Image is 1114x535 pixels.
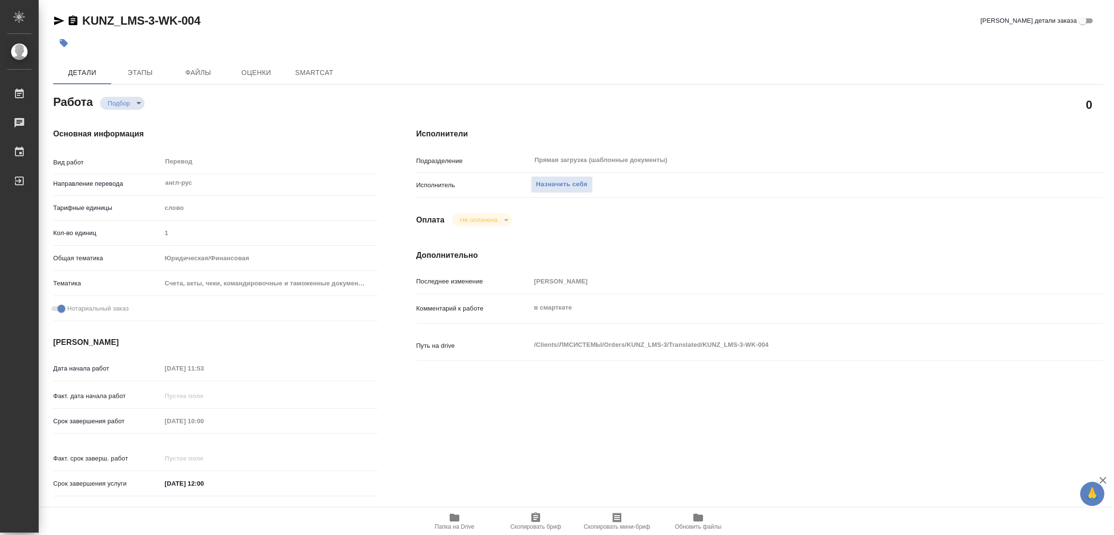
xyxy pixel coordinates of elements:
[981,16,1077,26] span: [PERSON_NAME] детали заказа
[53,337,378,348] h4: [PERSON_NAME]
[53,416,161,426] p: Срок завершения работ
[1086,96,1092,113] h2: 0
[584,523,650,530] span: Скопировать мини-бриф
[161,200,378,216] div: слово
[416,128,1103,140] h4: Исполнители
[531,299,1046,316] textarea: в смарткате
[117,67,163,79] span: Этапы
[59,67,105,79] span: Детали
[233,67,279,79] span: Оценки
[100,97,145,110] div: Подбор
[1080,482,1104,506] button: 🙏
[161,250,378,267] div: Юридическая/Финансовая
[1084,484,1100,504] span: 🙏
[161,361,246,375] input: Пустое поле
[416,214,445,226] h4: Оплата
[53,15,65,27] button: Скопировать ссылку для ЯМессенджера
[416,304,531,313] p: Комментарий к работе
[82,14,201,27] a: KUNZ_LMS-3-WK-004
[416,277,531,286] p: Последнее изменение
[53,253,161,263] p: Общая тематика
[510,523,561,530] span: Скопировать бриф
[675,523,722,530] span: Обновить файлы
[435,523,474,530] span: Папка на Drive
[53,364,161,373] p: Дата начала работ
[53,228,161,238] p: Кол-во единиц
[67,304,129,313] span: Нотариальный заказ
[576,508,658,535] button: Скопировать мини-бриф
[53,32,74,54] button: Добавить тэг
[53,279,161,288] p: Тематика
[457,216,500,224] button: Не оплачена
[161,226,378,240] input: Пустое поле
[452,213,512,226] div: Подбор
[495,508,576,535] button: Скопировать бриф
[531,337,1046,353] textarea: /Clients/ЛМСИСТЕМЫ/Orders/KUNZ_LMS-3/Translated/KUNZ_LMS-3-WK-004
[53,479,161,489] p: Срок завершения услуги
[291,67,337,79] span: SmartCat
[175,67,221,79] span: Файлы
[53,391,161,401] p: Факт. дата начала работ
[161,451,246,465] input: Пустое поле
[161,389,246,403] input: Пустое поле
[161,275,378,292] div: Счета, акты, чеки, командировочные и таможенные документы
[531,176,593,193] button: Назначить себя
[53,128,378,140] h4: Основная информация
[416,341,531,351] p: Путь на drive
[105,99,133,107] button: Подбор
[67,15,79,27] button: Скопировать ссылку
[531,274,1046,288] input: Пустое поле
[416,180,531,190] p: Исполнитель
[416,156,531,166] p: Подразделение
[161,414,246,428] input: Пустое поле
[53,203,161,213] p: Тарифные единицы
[53,179,161,189] p: Направление перевода
[658,508,739,535] button: Обновить файлы
[536,179,587,190] span: Назначить себя
[53,92,93,110] h2: Работа
[414,508,495,535] button: Папка на Drive
[416,250,1103,261] h4: Дополнительно
[53,158,161,167] p: Вид работ
[161,476,246,490] input: ✎ Введи что-нибудь
[53,454,161,463] p: Факт. срок заверш. работ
